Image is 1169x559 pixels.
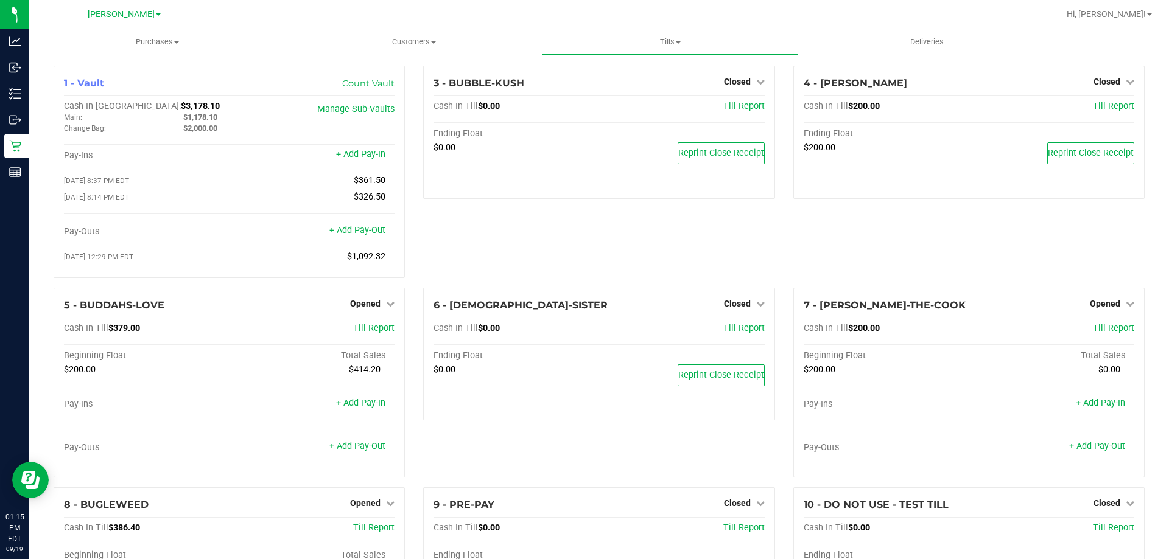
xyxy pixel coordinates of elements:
span: Cash In Till [804,523,848,533]
span: $0.00 [478,523,500,533]
a: Till Report [723,323,765,333]
span: Opened [1090,299,1120,308]
span: [DATE] 12:29 PM EDT [64,252,133,261]
span: $414.20 [349,364,381,375]
a: Tills [542,29,798,55]
span: 5 - BUDDAHS-LOVE [64,299,164,311]
span: $0.00 [478,101,500,111]
a: Till Report [353,323,395,333]
span: Cash In Till [64,323,108,333]
span: $0.00 [478,323,500,333]
span: $1,178.10 [183,113,217,122]
span: 9 - PRE-PAY [434,499,494,510]
a: Count Vault [342,78,395,89]
span: Opened [350,498,381,508]
a: + Add Pay-In [1076,398,1125,408]
inline-svg: Outbound [9,114,21,126]
span: Till Report [723,523,765,533]
a: + Add Pay-In [336,398,385,408]
a: + Add Pay-Out [329,225,385,235]
span: Cash In [GEOGRAPHIC_DATA]: [64,101,181,111]
span: Cash In Till [804,323,848,333]
div: Beginning Float [804,350,969,361]
div: Pay-Ins [64,150,230,161]
button: Reprint Close Receipt [678,142,765,164]
inline-svg: Inventory [9,88,21,100]
a: Till Report [353,523,395,533]
span: $3,178.10 [181,101,220,111]
span: $361.50 [354,175,385,186]
span: Closed [1094,77,1120,86]
span: $200.00 [804,364,835,375]
span: Cash In Till [434,323,478,333]
div: Pay-Outs [64,226,230,237]
span: Closed [1094,498,1120,508]
p: 01:15 PM EDT [5,512,24,544]
div: Pay-Ins [64,399,230,410]
div: Pay-Outs [64,442,230,453]
span: [DATE] 8:37 PM EDT [64,176,129,185]
span: $200.00 [804,142,835,153]
div: Ending Float [434,350,599,361]
span: 1 - Vault [64,77,104,89]
span: Hi, [PERSON_NAME]! [1067,9,1146,19]
span: $386.40 [108,523,140,533]
span: Cash In Till [804,101,848,111]
span: $1,092.32 [347,251,385,262]
a: Till Report [1093,101,1134,111]
a: Till Report [1093,323,1134,333]
span: 6 - [DEMOGRAPHIC_DATA]-SISTER [434,299,608,311]
span: $326.50 [354,192,385,202]
span: Change Bag: [64,124,106,133]
a: Till Report [1093,523,1134,533]
span: Reprint Close Receipt [678,148,764,158]
span: $0.00 [434,364,455,375]
span: Closed [724,77,751,86]
span: 7 - [PERSON_NAME]-THE-COOK [804,299,966,311]
div: Pay-Ins [804,399,969,410]
span: $0.00 [848,523,870,533]
a: Customers [286,29,542,55]
span: $379.00 [108,323,140,333]
span: Cash In Till [434,101,478,111]
span: 10 - DO NOT USE - TEST TILL [804,499,949,510]
a: Till Report [723,101,765,111]
span: Deliveries [894,36,960,47]
div: Ending Float [434,128,599,139]
span: $200.00 [848,323,880,333]
span: Customers [286,36,541,47]
span: Tills [542,36,798,47]
a: + Add Pay-Out [1069,441,1125,451]
span: 4 - [PERSON_NAME] [804,77,907,89]
span: Closed [724,498,751,508]
span: Purchases [29,36,286,47]
a: Deliveries [799,29,1055,55]
span: Reprint Close Receipt [678,370,764,380]
span: [PERSON_NAME] [88,9,155,19]
span: Cash In Till [434,523,478,533]
div: Total Sales [969,350,1134,361]
a: Purchases [29,29,286,55]
span: 8 - BUGLEWEED [64,499,149,510]
div: Ending Float [804,128,969,139]
iframe: Resource center [12,462,49,498]
p: 09/19 [5,544,24,554]
inline-svg: Inbound [9,61,21,74]
span: $2,000.00 [183,123,217,133]
span: Main: [64,113,82,122]
span: [DATE] 8:14 PM EDT [64,193,129,201]
span: $200.00 [848,101,880,111]
button: Reprint Close Receipt [678,364,765,386]
span: 3 - BUBBLE-KUSH [434,77,524,89]
span: $0.00 [434,142,455,153]
div: Total Sales [230,350,395,361]
div: Beginning Float [64,350,230,361]
button: Reprint Close Receipt [1047,142,1134,164]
